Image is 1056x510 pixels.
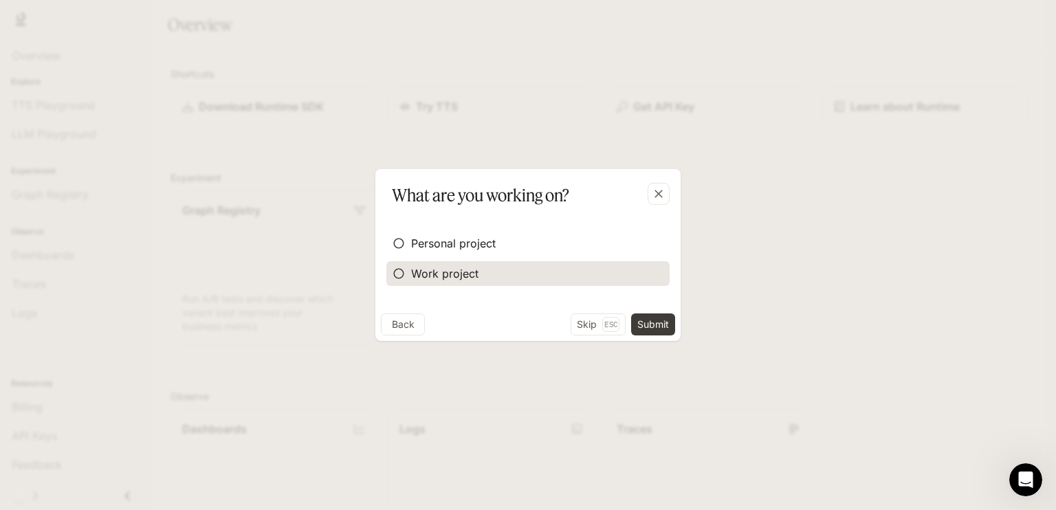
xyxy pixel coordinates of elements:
[381,313,425,335] button: Back
[411,235,496,252] span: Personal project
[392,183,569,208] p: What are you working on?
[1009,463,1042,496] iframe: Intercom live chat
[571,313,626,335] button: SkipEsc
[602,317,619,332] p: Esc
[411,265,478,282] span: Work project
[631,313,675,335] button: Submit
